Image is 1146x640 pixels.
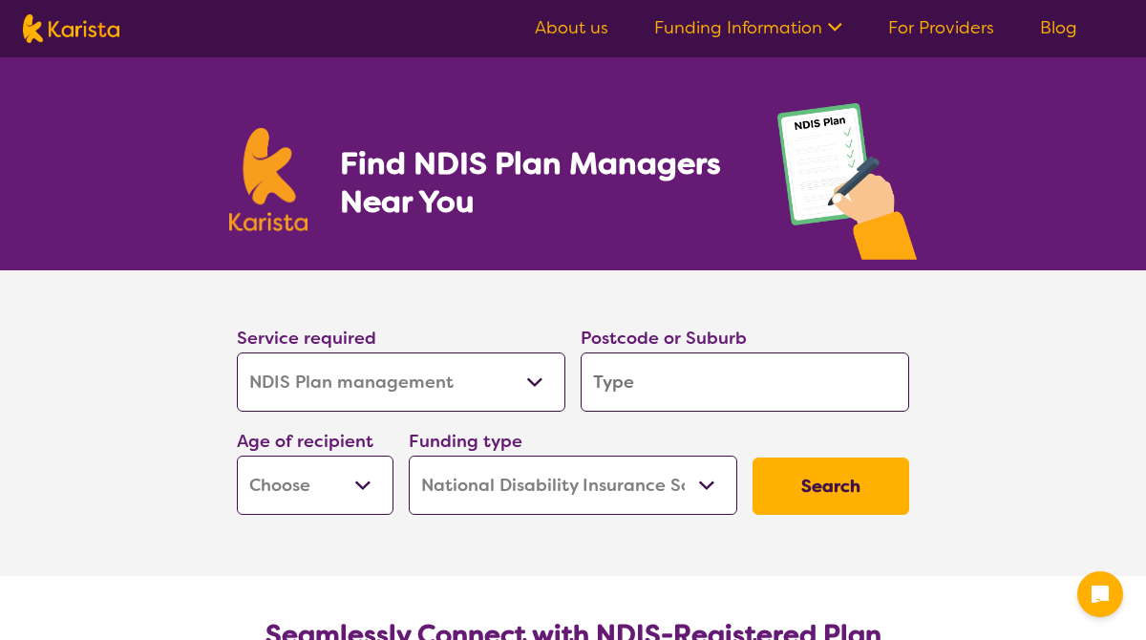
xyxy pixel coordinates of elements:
label: Service required [237,327,376,350]
img: plan-management [777,103,917,270]
img: Karista logo [229,128,308,231]
label: Funding type [409,430,522,453]
a: Funding Information [654,16,842,39]
label: Postcode or Suburb [581,327,747,350]
a: For Providers [888,16,994,39]
img: Karista logo [23,14,119,43]
label: Age of recipient [237,430,373,453]
h1: Find NDIS Plan Managers Near You [340,144,739,221]
a: Blog [1040,16,1077,39]
input: Type [581,352,909,412]
a: About us [535,16,608,39]
button: Search [753,458,909,515]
